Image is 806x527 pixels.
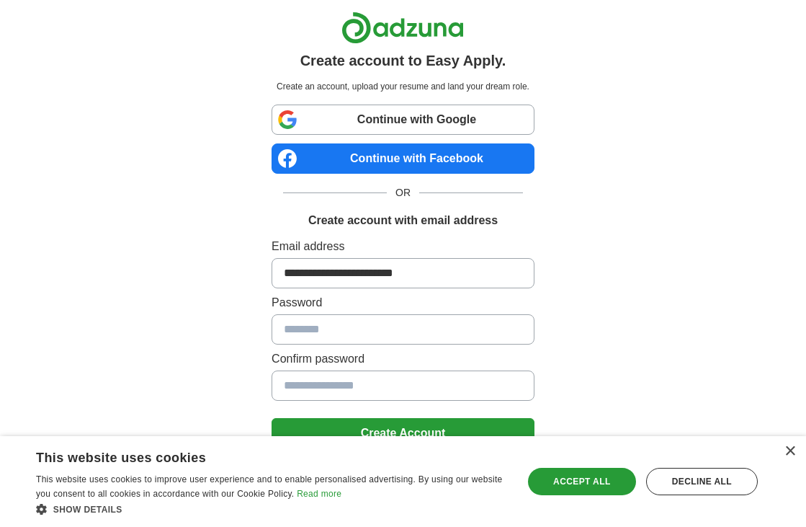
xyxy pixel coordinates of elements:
[528,468,636,495] div: Accept all
[272,294,534,311] label: Password
[272,350,534,368] label: Confirm password
[274,80,532,93] p: Create an account, upload your resume and land your dream role.
[272,143,534,174] a: Continue with Facebook
[36,502,509,516] div: Show details
[53,505,122,515] span: Show details
[272,418,534,448] button: Create Account
[341,12,464,44] img: Adzuna logo
[646,468,758,495] div: Decline all
[387,185,419,200] span: OR
[272,105,534,135] a: Continue with Google
[36,445,473,466] div: This website uses cookies
[784,446,795,457] div: Close
[308,212,498,229] h1: Create account with email address
[297,489,341,499] a: Read more, opens a new window
[300,50,506,71] h1: Create account to Easy Apply.
[36,474,503,499] span: This website uses cookies to improve user experience and to enable personalised advertising. By u...
[272,238,534,255] label: Email address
